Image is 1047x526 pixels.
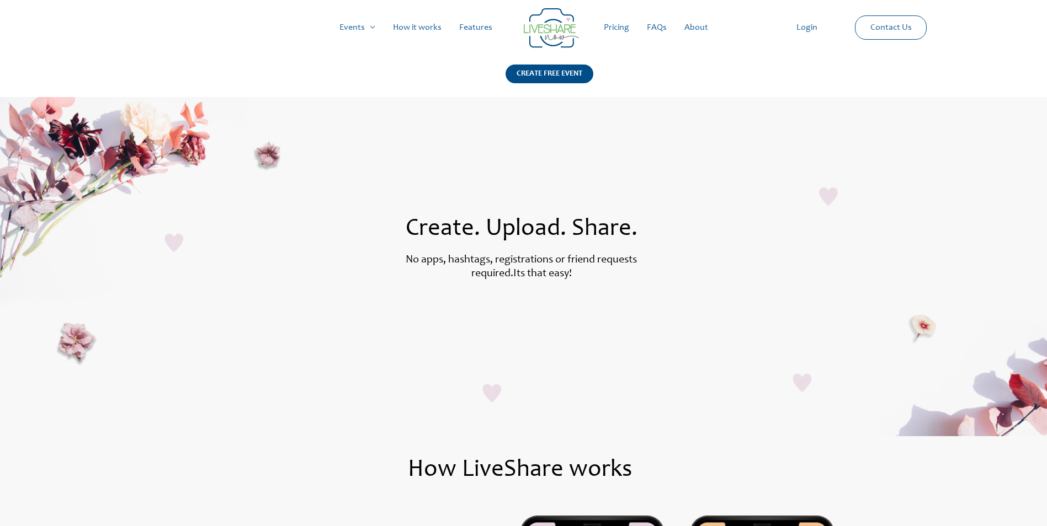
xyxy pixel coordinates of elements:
[638,10,676,45] a: FAQs
[110,458,930,482] h1: How LiveShare works
[450,10,501,45] a: Features
[676,10,717,45] a: About
[506,65,593,83] div: CREATE FREE EVENT
[406,255,637,280] label: No apps, hashtags, registrations or friend requests required.
[513,269,572,280] label: Its that easy!
[862,16,921,39] a: Contact Us
[788,10,826,45] a: Login
[406,217,637,241] span: Create. Upload. Share.
[331,10,384,45] a: Events
[384,10,450,45] a: How it works
[524,8,579,48] img: Group 14 | Live Photo Slideshow for Events | Create Free Events Album for Any Occasion
[595,10,638,45] a: Pricing
[506,65,593,97] a: CREATE FREE EVENT
[19,10,1028,45] nav: Site Navigation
